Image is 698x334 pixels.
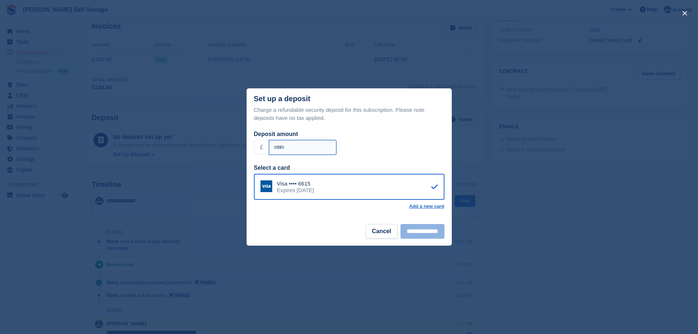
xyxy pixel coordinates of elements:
button: Cancel [366,224,397,239]
p: Charge a refundable security deposit for this subscription. Please note deposits have no tax appl... [254,106,444,122]
button: close [679,7,691,19]
img: Visa Logo [261,180,272,192]
div: Visa •••• 6615 [277,180,314,187]
div: Expires [DATE] [277,187,314,194]
label: Deposit amount [254,131,298,137]
a: Add a new card [409,203,444,209]
div: Select a card [254,164,444,172]
div: Set up a deposit [254,95,310,103]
